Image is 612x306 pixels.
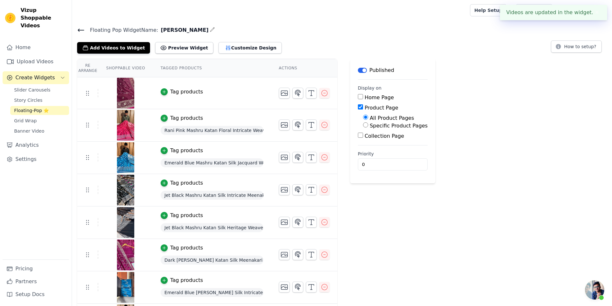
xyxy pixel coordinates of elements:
a: Upload Videos [3,55,69,68]
button: Change Thumbnail [279,282,290,293]
a: Setup Docs [3,288,69,301]
label: Priority [358,151,428,157]
legend: Display on [358,85,382,91]
div: Videos are updated in the widget. [500,5,607,20]
img: vizup-images-793b.jpg [117,240,135,270]
div: Tag products [170,114,203,122]
div: Tag products [170,212,203,219]
div: Tag products [170,276,203,284]
a: Book Demo [516,4,553,16]
a: Slider Carousels [10,85,69,94]
button: Add Videos to Widget [77,42,150,54]
span: Emerald Blue Mashru Katan Silk Jacquard Weave Banarasi Saree [161,158,263,167]
label: Specific Product Pages [370,123,428,129]
p: Published [369,66,394,74]
a: Settings [3,153,69,166]
button: Create Widgets [3,71,69,84]
label: All Product Pages [370,115,414,121]
span: Story Circles [14,97,42,103]
button: T The Usee Shop [558,4,607,16]
span: Vizup Shoppable Videos [21,6,67,30]
th: Actions [271,59,337,77]
a: How to setup? [551,45,602,51]
button: Preview Widget [155,42,213,54]
span: Emerald Blue [PERSON_NAME] Silk Intricate Floral Banarasi Saree [161,288,263,297]
button: Tag products [161,212,203,219]
a: Pricing [3,262,69,275]
span: Banner Video [14,128,44,134]
button: Tag products [161,276,203,284]
button: Change Thumbnail [279,152,290,163]
span: Grid Wrap [14,118,37,124]
img: vizup-images-87b1.jpg [117,110,135,141]
span: Floating Pop Widget Name: [85,26,158,34]
a: Partners [3,275,69,288]
a: Story Circles [10,96,69,105]
label: Home Page [365,94,394,101]
button: Tag products [161,88,203,96]
button: Change Thumbnail [279,88,290,99]
span: Jet Black Mashru Katan Silk Heritage Weave Banarasi Saree [161,223,263,232]
a: Floating-Pop ⭐ [10,106,69,115]
label: Product Page [365,105,398,111]
button: Change Thumbnail [279,217,290,228]
label: Collection Page [365,133,404,139]
button: Change Thumbnail [279,119,290,130]
a: Banner Video [10,127,69,136]
span: Jet Black Mashru Katan Silk Intricate Meenakari Banarasi Saree [161,191,263,200]
img: vizup-images-85ae.jpg [117,175,135,205]
button: Change Thumbnail [279,249,290,260]
div: Tag products [170,244,203,252]
button: Tag products [161,114,203,122]
div: Open chat [585,280,604,300]
button: Close [593,9,601,16]
button: Tag products [161,179,203,187]
a: Home [3,41,69,54]
a: Grid Wrap [10,116,69,125]
span: Slider Carousels [14,87,50,93]
div: Tag products [170,88,203,96]
th: Shoppable Video [98,59,153,77]
span: Create Widgets [15,74,55,82]
span: Dark [PERSON_NAME] Katan Silk Meenakari Floral Weave Banarasi Saree [161,256,263,265]
div: Tag products [170,179,203,187]
img: Vizup [5,13,15,23]
span: Rani Pink Mashru Katan Floral Intricate Weave Silk Saree [161,126,263,135]
th: Re Arrange [77,59,98,77]
button: How to setup? [551,40,602,53]
a: Analytics [3,139,69,152]
img: vizup-images-736f.jpg [117,142,135,173]
img: vizup-images-8b35.jpg [117,207,135,238]
img: vizup-images-366b.jpg [117,272,135,303]
div: Edit Name [210,26,215,34]
button: Customize Design [218,42,282,54]
a: Help Setup [470,4,506,16]
button: Tag products [161,147,203,154]
th: Tagged Products [153,59,271,77]
img: reel-preview-usee-shop-app.myshopify.com-3719745298709917656_55472757453.jpeg [117,78,135,109]
button: Tag products [161,244,203,252]
div: Tag products [170,147,203,154]
span: Floating-Pop ⭐ [14,107,49,114]
button: Change Thumbnail [279,184,290,195]
span: [PERSON_NAME] [158,26,208,34]
p: The Usee Shop [568,4,607,16]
